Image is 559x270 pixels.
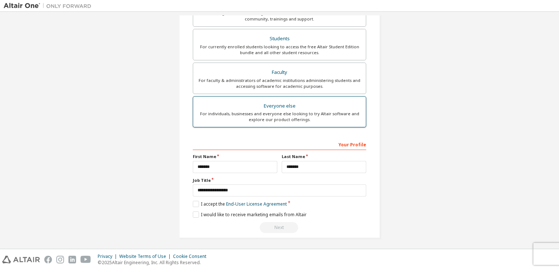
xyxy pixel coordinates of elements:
[226,201,287,207] a: End-User License Agreement
[198,101,361,111] div: Everyone else
[44,256,52,263] img: facebook.svg
[119,254,173,259] div: Website Terms of Use
[193,201,287,207] label: I accept the
[98,254,119,259] div: Privacy
[4,2,95,10] img: Altair One
[2,256,40,263] img: altair_logo.svg
[80,256,91,263] img: youtube.svg
[193,222,366,233] div: Fix issues to continue
[173,254,211,259] div: Cookie Consent
[198,34,361,44] div: Students
[98,259,211,266] p: © 2025 Altair Engineering, Inc. All Rights Reserved.
[193,177,366,183] label: Job Title
[198,67,361,78] div: Faculty
[193,154,277,160] label: First Name
[56,256,64,263] img: instagram.svg
[68,256,76,263] img: linkedin.svg
[193,211,307,218] label: I would like to receive marketing emails from Altair
[193,138,366,150] div: Your Profile
[282,154,366,160] label: Last Name
[198,111,361,123] div: For individuals, businesses and everyone else looking to try Altair software and explore our prod...
[198,78,361,89] div: For faculty & administrators of academic institutions administering students and accessing softwa...
[198,10,361,22] div: For existing customers looking to access software downloads, HPC resources, community, trainings ...
[198,44,361,56] div: For currently enrolled students looking to access the free Altair Student Edition bundle and all ...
